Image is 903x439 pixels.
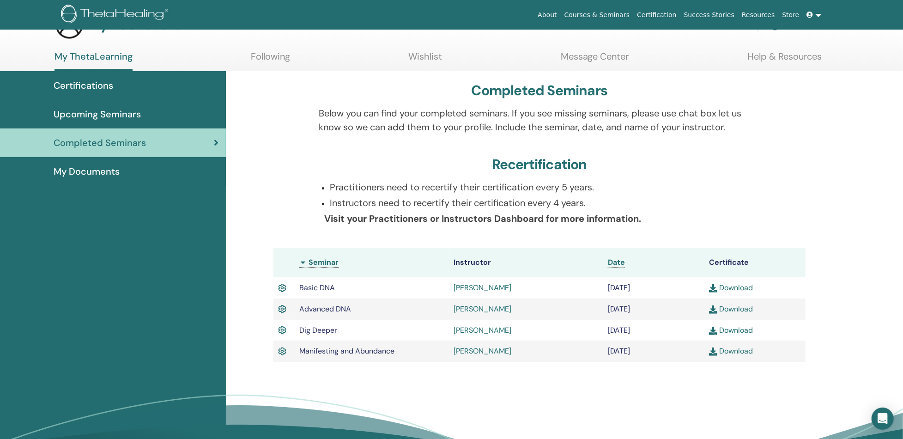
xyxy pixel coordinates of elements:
td: [DATE] [603,320,704,341]
a: [PERSON_NAME] [454,325,511,335]
img: Active Certificate [278,282,286,294]
a: Help & Resources [747,51,822,69]
p: Practitioners need to recertify their certification every 5 years. [330,180,760,194]
h3: Recertification [492,156,587,173]
td: [DATE] [603,299,704,320]
p: Below you can find your completed seminars. If you see missing seminars, please use chat box let ... [319,106,760,134]
img: download.svg [709,348,717,356]
h3: My Dashboard [88,17,182,33]
span: My Documents [54,165,120,178]
span: Basic DNA [299,283,335,293]
h3: Completed Seminars [472,82,608,99]
a: [PERSON_NAME] [454,283,511,293]
a: Success Stories [680,6,738,24]
span: Completed Seminars [54,136,146,150]
img: download.svg [709,284,717,293]
th: Instructor [449,248,603,277]
td: [DATE] [603,341,704,362]
a: Date [608,257,625,268]
b: Visit your Practitioners or Instructors Dashboard for more information. [324,213,641,225]
a: About [534,6,560,24]
a: Certification [633,6,680,24]
a: Download [709,325,753,335]
img: Active Certificate [278,303,286,315]
a: My ThetaLearning [55,51,133,71]
span: Upcoming Seminars [54,107,141,121]
img: Active Certificate [278,346,286,358]
th: Certificate [704,248,806,277]
p: Instructors need to recertify their certification every 4 years. [330,196,760,210]
a: Download [709,304,753,314]
a: Wishlist [409,51,442,69]
a: Courses & Seminars [561,6,634,24]
span: Advanced DNA [299,304,351,314]
img: download.svg [709,327,717,335]
a: Resources [738,6,779,24]
div: Open Intercom Messenger [872,408,894,430]
span: Certifications [54,79,113,92]
td: [DATE] [603,277,704,299]
a: [PERSON_NAME] [454,346,511,356]
img: Active Certificate [278,324,286,336]
a: [PERSON_NAME] [454,304,511,314]
a: Following [251,51,290,69]
a: Store [779,6,803,24]
span: Dig Deeper [299,325,337,335]
a: Download [709,283,753,293]
a: Message Center [561,51,629,69]
a: Download [709,346,753,356]
img: download.svg [709,305,717,314]
span: Manifesting and Abundance [299,346,394,356]
img: logo.png [61,5,171,25]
